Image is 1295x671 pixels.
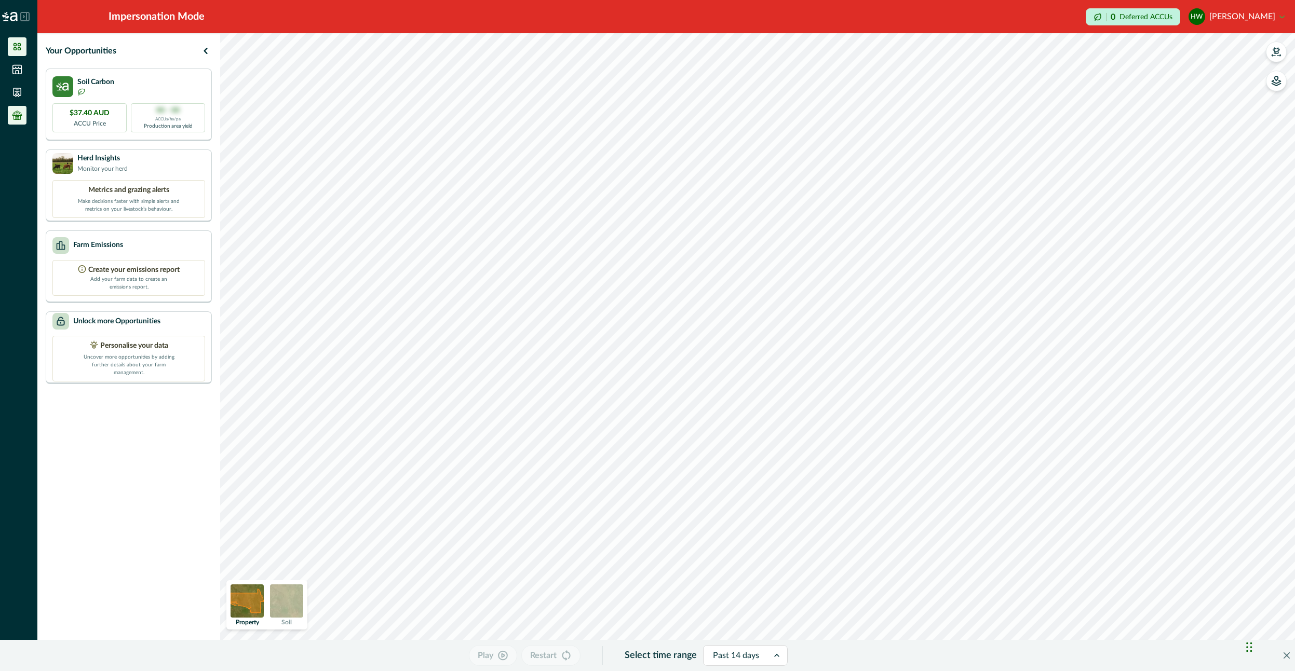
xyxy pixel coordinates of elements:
button: Restart [521,645,581,666]
p: Soil Carbon [77,77,114,88]
p: Your Opportunities [46,45,116,57]
p: Personalise your data [100,340,168,351]
button: Helen Wyatt[PERSON_NAME] [1189,4,1285,29]
p: Property [236,619,259,625]
img: soil preview [270,584,303,618]
img: property preview [231,584,264,618]
p: Uncover more opportunities by adding further details about your farm management. [77,351,181,377]
p: Select time range [625,649,697,663]
p: Play [478,649,493,662]
p: ACCUs/ha/pa [155,116,181,122]
p: Soil [281,619,292,625]
p: ACCU Price [74,119,106,128]
p: Make decisions faster with simple alerts and metrics on your livestock’s behaviour. [77,196,181,213]
p: Deferred ACCUs [1119,13,1172,21]
p: 00 - 00 [156,105,180,116]
div: Drag [1246,632,1252,663]
p: Metrics and grazing alerts [88,185,169,196]
p: Farm Emissions [73,240,123,251]
p: Unlock more Opportunities [73,316,160,327]
p: Herd Insights [77,153,128,164]
p: $37.40 AUD [70,108,110,119]
img: Logo [2,12,18,21]
p: Monitor your herd [77,164,128,173]
p: Create your emissions report [88,265,180,276]
div: Impersonation Mode [109,9,205,24]
button: Play [469,645,517,666]
p: Production area yield [144,122,193,130]
iframe: Chat Widget [1243,621,1295,671]
p: Restart [530,649,557,662]
p: Add your farm data to create an emissions report. [90,276,168,291]
p: 0 [1111,13,1115,21]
